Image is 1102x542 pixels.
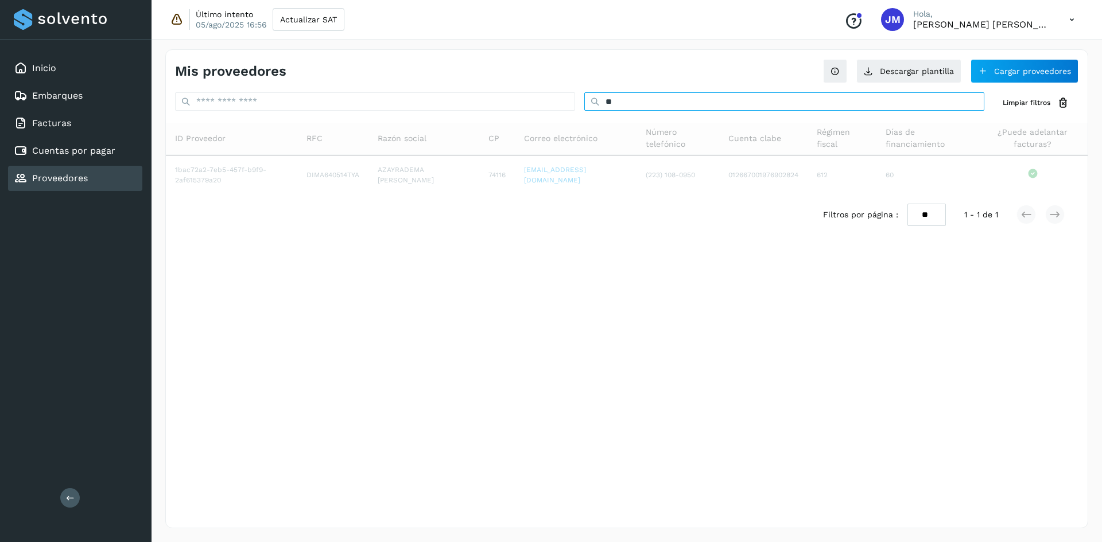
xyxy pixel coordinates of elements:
[280,15,337,24] span: Actualizar SAT
[646,171,695,179] span: (223) 108-0950
[913,9,1051,19] p: Hola,
[32,118,71,128] a: Facturas
[971,59,1078,83] button: Cargar proveedores
[368,155,479,194] td: AZAYRADEMA [PERSON_NAME]
[876,155,977,194] td: 60
[479,155,515,194] td: 74116
[166,155,297,194] td: 1bac72a2-7eb5-457f-b9f9-2af615379a20
[378,132,426,145] span: Razón social
[32,145,115,156] a: Cuentas por pagar
[175,132,226,145] span: ID Proveedor
[987,126,1078,150] span: ¿Puede adelantar facturas?
[886,126,968,150] span: Días de financiamiento
[8,111,142,136] div: Facturas
[719,155,808,194] td: 012667001976902824
[8,56,142,81] div: Inicio
[175,63,286,80] h4: Mis proveedores
[32,90,83,101] a: Embarques
[524,166,586,184] a: [EMAIL_ADDRESS][DOMAIN_NAME]
[32,63,56,73] a: Inicio
[306,132,323,145] span: RFC
[646,126,710,150] span: Número telefónico
[8,83,142,108] div: Embarques
[856,59,961,83] button: Descargar plantilla
[297,155,368,194] td: DIMA640514TYA
[488,132,499,145] span: CP
[994,92,1078,114] button: Limpiar filtros
[196,9,253,20] p: Último intento
[273,8,344,31] button: Actualizar SAT
[817,126,867,150] span: Régimen fiscal
[728,132,781,145] span: Cuenta clabe
[913,19,1051,30] p: Jorge Michel Arroyo Morales
[964,209,998,221] span: 1 - 1 de 1
[524,132,597,145] span: Correo electrónico
[808,155,876,194] td: 612
[823,209,898,221] span: Filtros por página :
[8,166,142,191] div: Proveedores
[196,20,267,30] p: 05/ago/2025 16:56
[1003,98,1050,108] span: Limpiar filtros
[32,173,88,184] a: Proveedores
[8,138,142,163] div: Cuentas por pagar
